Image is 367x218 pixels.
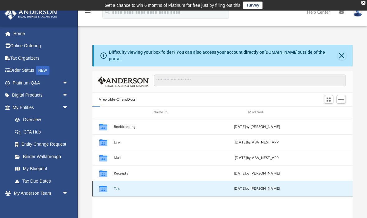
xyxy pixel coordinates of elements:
[84,12,91,16] a: menu
[95,110,110,115] div: id
[4,40,78,52] a: Online Ordering
[113,110,207,115] div: Name
[243,2,262,9] a: survey
[210,139,304,145] div: [DATE] by ABA_NEST_APP
[337,95,346,104] button: Add
[62,77,75,89] span: arrow_drop_down
[104,8,111,15] i: search
[210,170,304,176] div: [DATE] by [PERSON_NAME]
[4,64,78,77] a: Order StatusNEW
[114,156,207,160] button: Mail
[4,187,75,200] a: My Anderson Teamarrow_drop_down
[154,75,346,86] input: Search files and folders
[264,50,298,55] a: [DOMAIN_NAME]
[4,77,78,89] a: Platinum Q&Aarrow_drop_down
[9,175,78,187] a: Tax Due Dates
[4,101,78,114] a: My Entitiesarrow_drop_down
[62,101,75,114] span: arrow_drop_down
[9,114,78,126] a: Overview
[114,187,207,191] button: Tax
[306,110,350,115] div: id
[4,89,78,102] a: Digital Productsarrow_drop_down
[9,126,78,138] a: CTA Hub
[4,52,78,64] a: Tax Organizers
[62,187,75,200] span: arrow_drop_down
[361,1,365,5] div: close
[353,8,362,17] img: User Pic
[9,150,78,163] a: Binder Walkthrough
[210,124,304,129] div: [DATE] by [PERSON_NAME]
[210,155,304,161] div: [DATE] by ABA_NEST_APP
[9,138,78,151] a: Entity Change Request
[109,49,337,62] div: Difficulty viewing your box folder? You can also access your account directly on outside of the p...
[105,2,240,9] div: Get a chance to win 6 months of Platinum for free just by filling out this
[210,110,304,115] div: Modified
[114,171,207,175] button: Receipts
[210,186,304,192] div: [DATE] by [PERSON_NAME]
[4,27,78,40] a: Home
[99,97,136,102] button: Viewable-ClientDocs
[3,7,59,20] img: Anderson Advisors Platinum Portal
[84,9,91,16] i: menu
[9,163,75,175] a: My Blueprint
[62,89,75,102] span: arrow_drop_down
[324,95,333,104] button: Switch to Grid View
[114,125,207,129] button: Bookkeeping
[36,66,49,75] div: NEW
[337,51,346,60] button: Close
[114,140,207,144] button: Law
